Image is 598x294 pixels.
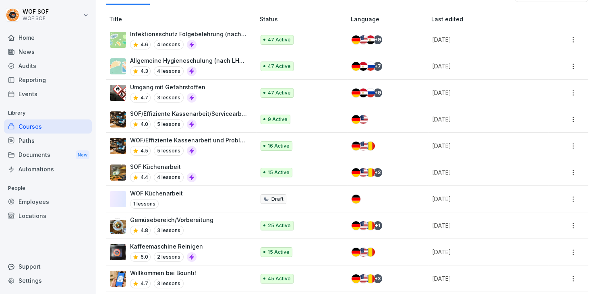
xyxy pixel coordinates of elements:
[4,273,92,288] a: Settings
[110,32,126,48] img: tgff07aey9ahi6f4hltuk21p.png
[268,142,290,150] p: 16 Active
[23,16,49,21] p: WOF SOF
[130,109,247,118] p: SOF/Effiziente Kassenarbeit/Servicearbeit und Problemlösungen
[154,119,184,129] p: 5 lessons
[352,142,360,150] img: de.svg
[154,279,184,288] p: 3 lessons
[359,248,368,257] img: us.svg
[4,195,92,209] a: Employees
[110,164,126,181] img: tqwtw9r94l6pcd0yz7rr6nlj.png
[366,248,375,257] img: ro.svg
[352,35,360,44] img: de.svg
[141,41,148,48] p: 4.6
[110,111,126,127] img: hylcge7l2zcqk2935eqvc2vv.png
[359,88,368,97] img: eg.svg
[352,115,360,124] img: de.svg
[359,221,368,230] img: us.svg
[110,218,126,234] img: t9bprv5h1a314rxrkj0f2e0c.png
[110,271,126,287] img: xh3bnih80d1pxcetv9zsuevg.png
[352,168,360,177] img: de.svg
[4,59,92,73] a: Audits
[373,35,382,44] div: + 9
[366,274,375,283] img: ro.svg
[154,40,184,49] p: 4 lessons
[130,242,203,251] p: Kaffeemaschine Reinigen
[432,221,538,230] p: [DATE]
[130,30,247,38] p: Infektionsschutz Folgebelehrung (nach §43 IfSG)
[130,199,159,209] p: 1 lessons
[154,252,184,262] p: 2 lessons
[366,221,375,230] img: ro.svg
[130,136,247,144] p: WOF/Effiziente Kassenarbeit und Problemlösungen
[359,142,368,150] img: us.svg
[4,162,92,176] a: Automations
[4,107,92,119] p: Library
[432,274,538,283] p: [DATE]
[373,274,382,283] div: + 3
[154,66,184,76] p: 4 lessons
[109,15,257,23] p: Title
[154,226,184,235] p: 3 lessons
[4,45,92,59] a: News
[366,35,375,44] img: eg.svg
[431,15,548,23] p: Last edited
[268,36,291,43] p: 47 Active
[141,94,148,101] p: 4.7
[260,15,347,23] p: Status
[373,221,382,230] div: + 1
[130,56,247,65] p: Allgemeine Hygieneschulung (nach LHMV §4)
[359,274,368,283] img: us.svg
[268,116,288,123] p: 9 Active
[4,148,92,162] div: Documents
[4,148,92,162] a: DocumentsNew
[4,209,92,223] a: Locations
[352,274,360,283] img: de.svg
[154,173,184,182] p: 4 lessons
[141,147,148,154] p: 4.5
[271,195,283,203] p: Draft
[352,248,360,257] img: de.svg
[130,189,183,197] p: WOF Küchenarbeit
[366,142,375,150] img: ro.svg
[4,119,92,134] a: Courses
[366,62,375,71] img: ru.svg
[268,222,291,229] p: 25 Active
[130,162,197,171] p: SOF Küchenarbeit
[366,168,375,177] img: ro.svg
[141,121,148,128] p: 4.0
[110,138,126,154] img: hylcge7l2zcqk2935eqvc2vv.png
[141,68,148,75] p: 4.3
[268,275,291,282] p: 45 Active
[154,93,184,103] p: 3 lessons
[432,88,538,97] p: [DATE]
[373,88,382,97] div: + 9
[432,248,538,256] p: [DATE]
[4,73,92,87] a: Reporting
[76,150,89,160] div: New
[359,62,368,71] img: eg.svg
[4,31,92,45] a: Home
[268,169,290,176] p: 15 Active
[4,134,92,148] div: Paths
[268,89,291,97] p: 47 Active
[352,88,360,97] img: de.svg
[4,87,92,101] a: Events
[432,62,538,70] p: [DATE]
[432,142,538,150] p: [DATE]
[366,88,375,97] img: ru.svg
[110,244,126,260] img: t1sr1n5hoioeeo4igem1edyi.png
[432,115,538,123] p: [DATE]
[432,168,538,177] p: [DATE]
[4,182,92,195] p: People
[352,195,360,204] img: de.svg
[359,168,368,177] img: us.svg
